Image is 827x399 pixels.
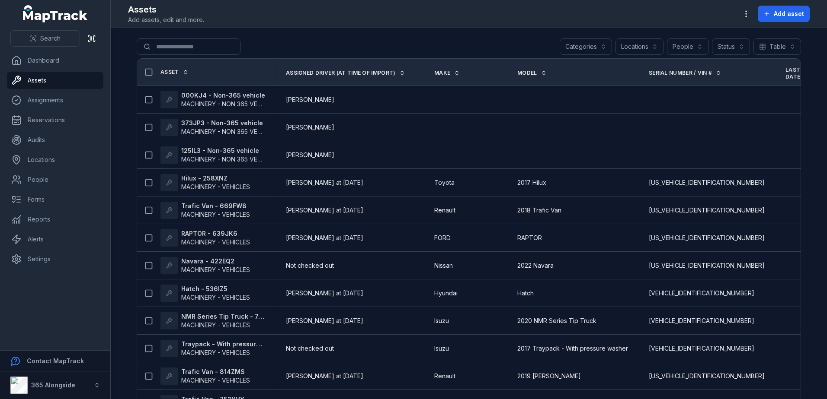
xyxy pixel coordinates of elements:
span: Isuzu [434,317,449,325]
a: Alerts [7,231,103,248]
a: Settings [7,250,103,268]
button: People [667,38,708,55]
span: [PERSON_NAME] at [DATE] [286,289,363,298]
span: MACHINERY - VEHICLES [181,349,250,356]
a: 000KJ4 - Non-365 vehicleMACHINERY - NON 365 VEHICLES [160,91,265,108]
a: Trafic Van - 669FW8MACHINERY - VEHICLES [160,202,250,219]
span: [US_VEHICLE_IDENTIFICATION_NUMBER] [649,372,765,380]
span: [US_VEHICLE_IDENTIFICATION_NUMBER] [649,234,765,242]
span: Not checked out [286,344,334,353]
span: 2018 Trafic Van [517,206,561,215]
span: Renault [434,372,455,380]
a: Forms [7,191,103,208]
span: MACHINERY - VEHICLES [181,294,250,301]
span: MACHINERY - VEHICLES [181,321,250,329]
span: Not checked out [286,261,334,270]
strong: RAPTOR - 639JK6 [181,229,250,238]
a: Hilux - 258XNZMACHINERY - VEHICLES [160,174,250,191]
span: Add asset [774,9,804,18]
span: [PERSON_NAME] [286,95,334,104]
a: Model [517,70,547,76]
span: [US_VEHICLE_IDENTIFICATION_NUMBER] [649,206,765,215]
span: Model [517,70,537,76]
span: Isuzu [434,344,449,353]
strong: Trafic Van - 814ZMS [181,367,250,376]
strong: Hilux - 258XNZ [181,174,250,183]
span: 2020 NMR Series Tip Truck [517,317,596,325]
strong: 000KJ4 - Non-365 vehicle [181,91,265,100]
strong: Hatch - 536IZ5 [181,285,250,293]
span: MACHINERY - VEHICLES [181,183,250,190]
span: Asset [160,69,179,76]
a: Asset [160,69,189,76]
span: [US_VEHICLE_IDENTIFICATION_NUMBER] [649,178,765,187]
a: Locations [7,151,103,168]
span: MACHINERY - VEHICLES [181,238,250,246]
button: Search [10,30,80,47]
span: [VEHICLE_IDENTIFICATION_NUMBER] [649,289,754,298]
a: Dashboard [7,52,103,69]
a: Assignments [7,92,103,109]
a: MapTrack [23,5,88,22]
strong: 125IL3 - Non-365 vehicle [181,146,265,155]
span: 2022 Navara [517,261,554,270]
span: Toyota [434,178,455,187]
span: [PERSON_NAME] at [DATE] [286,317,363,325]
strong: Contact MapTrack [27,357,84,364]
span: Renault [434,206,455,215]
span: 2017 Traypack - With pressure washer [517,344,628,353]
button: Add asset [758,6,810,22]
a: Assets [7,72,103,89]
span: Assigned Driver (At time of import) [286,70,396,76]
button: Locations [615,38,664,55]
span: MACHINERY - NON 365 VEHICLES [181,155,278,163]
span: Search [40,34,61,43]
a: Reservations [7,111,103,129]
span: [PERSON_NAME] at [DATE] [286,234,363,242]
h2: Assets [128,3,204,16]
span: [PERSON_NAME] [286,123,334,132]
a: 125IL3 - Non-365 vehicleMACHINERY - NON 365 VEHICLES [160,146,265,164]
a: RAPTOR - 639JK6MACHINERY - VEHICLES [160,229,250,247]
span: MACHINERY - NON 365 VEHICLES [181,100,278,108]
span: [US_VEHICLE_IDENTIFICATION_NUMBER] [649,261,765,270]
a: Traypack - With pressure washer - 573XHLMACHINERY - VEHICLES [160,340,265,357]
span: MACHINERY - VEHICLES [181,266,250,273]
button: Table [753,38,801,55]
span: [PERSON_NAME] [286,151,334,159]
a: Audits [7,131,103,149]
span: [PERSON_NAME] at [DATE] [286,372,363,380]
span: RAPTOR [517,234,542,242]
span: Hyundai [434,289,458,298]
span: 2017 Hilux [517,178,546,187]
span: [VEHICLE_IDENTIFICATION_NUMBER] [649,344,754,353]
a: Reports [7,211,103,228]
span: Nissan [434,261,453,270]
span: Hatch [517,289,534,298]
span: MACHINERY - VEHICLES [181,211,250,218]
strong: Traypack - With pressure washer - 573XHL [181,340,265,348]
span: FORD [434,234,451,242]
a: People [7,171,103,188]
span: 2019 [PERSON_NAME] [517,372,581,380]
a: 373JP3 - Non-365 vehicleMACHINERY - NON 365 VEHICLES [160,119,265,136]
a: Make [434,70,460,76]
a: Assigned Driver (At time of import) [286,70,405,76]
span: [PERSON_NAME] at [DATE] [286,206,363,215]
a: NMR Series Tip Truck - 745ZYQMACHINERY - VEHICLES [160,312,265,329]
a: Serial Number / VIN # [649,70,721,76]
strong: Trafic Van - 669FW8 [181,202,250,210]
span: [VEHICLE_IDENTIFICATION_NUMBER] [649,317,754,325]
strong: NMR Series Tip Truck - 745ZYQ [181,312,265,321]
button: Categories [560,38,612,55]
span: Serial Number / VIN # [649,70,712,76]
strong: 373JP3 - Non-365 vehicle [181,119,265,127]
a: Trafic Van - 814ZMSMACHINERY - VEHICLES [160,367,250,385]
span: MACHINERY - VEHICLES [181,377,250,384]
span: [PERSON_NAME] at [DATE] [286,178,363,187]
a: Navara - 422EQ2MACHINERY - VEHICLES [160,257,250,274]
span: Make [434,70,450,76]
button: Status [712,38,750,55]
strong: Navara - 422EQ2 [181,257,250,266]
strong: 365 Alongside [31,381,75,389]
